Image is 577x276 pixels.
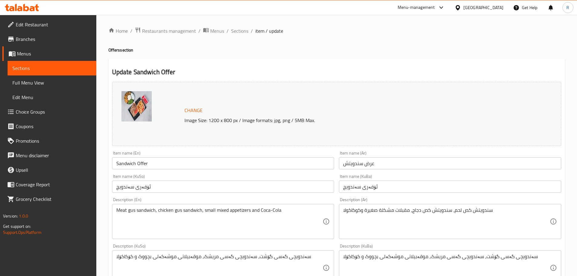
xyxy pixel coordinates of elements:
[16,35,91,43] span: Branches
[339,157,561,169] input: Enter name Ar
[463,4,503,11] div: [GEOGRAPHIC_DATA]
[112,181,334,193] input: Enter name KuSo
[108,27,128,35] a: Home
[231,27,248,35] a: Sections
[112,157,334,169] input: Enter name En
[210,27,224,35] span: Menus
[3,212,18,220] span: Version:
[2,134,96,148] a: Promotions
[227,27,229,35] li: /
[12,79,91,86] span: Full Menu View
[130,27,132,35] li: /
[255,27,283,35] span: item / update
[116,207,323,236] textarea: Meat gus sandwich, chicken gus sandwich, small mixed appetizers and Coca-Cola
[16,195,91,203] span: Grocery Checklist
[108,47,565,53] h4: Offers section
[184,106,203,115] span: Change
[2,177,96,192] a: Coverage Report
[8,75,96,90] a: Full Menu View
[19,212,28,220] span: 1.0.0
[203,27,224,35] a: Menus
[3,228,41,236] a: Support.OpsPlatform
[16,152,91,159] span: Menu disclaimer
[2,163,96,177] a: Upsell
[16,123,91,130] span: Coupons
[135,27,196,35] a: Restaurants management
[3,222,31,230] span: Get support on:
[2,148,96,163] a: Menu disclaimer
[2,17,96,32] a: Edit Restaurant
[251,27,253,35] li: /
[16,21,91,28] span: Edit Restaurant
[12,94,91,101] span: Edit Menu
[566,4,569,11] span: R
[8,61,96,75] a: Sections
[182,104,205,117] button: Change
[398,4,435,11] div: Menu-management
[339,181,561,193] input: Enter name KuBa
[16,181,91,188] span: Coverage Report
[2,32,96,46] a: Branches
[17,50,91,57] span: Menus
[142,27,196,35] span: Restaurants management
[8,90,96,105] a: Edit Menu
[198,27,201,35] li: /
[182,117,505,124] p: Image Size: 1200 x 800 px / Image formats: jpg, png / 5MB Max.
[112,68,561,77] h2: Update Sandwich Offer
[16,137,91,145] span: Promotions
[2,46,96,61] a: Menus
[12,65,91,72] span: Sections
[2,119,96,134] a: Coupons
[16,108,91,115] span: Choice Groups
[343,207,550,236] textarea: سندويتش كص لحم، سندويتش كص دجاج، مقبلات مشكلة صغيرة وكوكاكولا
[108,27,565,35] nav: breadcrumb
[16,166,91,174] span: Upsell
[2,105,96,119] a: Choice Groups
[2,192,96,206] a: Grocery Checklist
[121,91,152,121] img: Sandwich_Offer638439658992616502.jpg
